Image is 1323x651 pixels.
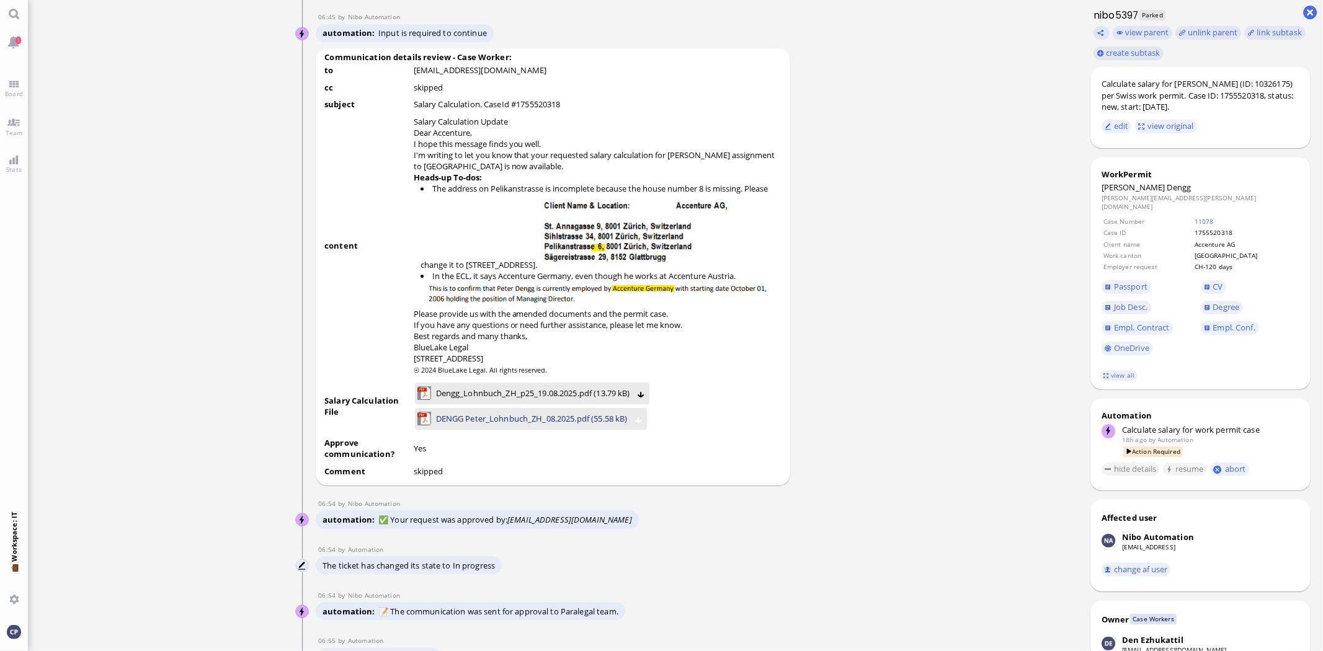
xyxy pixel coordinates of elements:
div: WorkPermit [1102,169,1299,180]
td: 1755520318 [1194,228,1298,237]
body: Rich Text Area. Press ALT-0 for help. [10,12,450,311]
task-group-action-menu: link subtask [1245,26,1306,40]
p: I hope this message finds you well. I'm writing to let you know that your requested salary calcul... [10,61,450,102]
span: skipped [414,82,443,93]
button: Download DENGG Peter_Lohnbuch_ZH_08.2025.pdf [635,415,643,423]
img: vPU1GkTM+jdsxaPI0JnQLrPHJu11ulRwFBQUFBYU7FCUZVlBQUFBQUFBQuGO5PUcKFRQUFBQUFBQUFP4PoCTDCgoKCgoKCgoK... [421,281,782,306]
span: 💼 Workspace: IT [9,562,19,590]
strong: Heads-up [414,172,452,183]
lob-view: Dengg_Lohnbuch_ZH_p25_19.08.2025.pdf (13.79 kB) [417,384,647,402]
span: Dengg [1167,182,1192,193]
li: The address on Pelikanstrasse is incomplete because the house number 8 is missing. Please change ... [35,148,450,175]
button: view original [1135,120,1197,133]
span: Yes [414,443,426,454]
span: 06:45 [318,12,338,21]
span: Input is required to continue [378,27,487,38]
img: You [7,625,20,639]
span: The ticket has changed its state to In progress [323,560,495,571]
span: Case Workers [1130,614,1177,624]
button: hide details [1102,463,1160,476]
a: 11078 [1195,217,1214,226]
span: link subtask [1257,27,1303,38]
button: unlink parent [1175,26,1241,40]
img: Dengg_Lohnbuch_ZH_p25_19.08.2025.pdf [417,386,431,400]
span: automation@bluelakelegal.com [1158,435,1193,444]
p: Dear Accenture, [414,127,782,138]
p: I hope this message finds you well. I'm writing to let you know that your requested salary calcul... [414,138,782,172]
td: Accenture AG [1194,239,1298,249]
div: Calculate salary for [PERSON_NAME] (ID: 10326175) per Swiss work permit. Case ID: 1755520318, sta... [1102,78,1299,113]
button: change af user [1102,563,1171,577]
td: CH-120 days [1194,262,1298,272]
td: Salary Calculation File [324,380,412,435]
a: CV [1201,280,1227,294]
small: © 2024 BlueLake Legal. All rights reserved. [414,365,548,374]
span: by [338,591,348,600]
runbook-parameter-view: Salary Calculation. CaseId #1755520318 [414,99,561,110]
img: a1a3ffa1-9f20-4067-9c57-fecd4e5d832a [123,161,133,171]
li: In the ECL, it says Accenture Germany, even though he works at Accenture Austria. [35,175,450,189]
span: Board [2,89,26,98]
span: DENGG Peter_Lohnbuch_ZH_08.2025.pdf (55.58 kB) [436,412,628,425]
button: edit [1102,120,1132,133]
img: Automation [296,559,310,573]
a: Empl. Contract [1102,321,1173,335]
div: Den Ezhukattil [1122,634,1183,645]
span: skipped [414,466,443,477]
span: CV [1213,281,1223,292]
button: create subtask [1094,46,1164,60]
p: Please provide us with the amended documents and the permit case. [414,308,782,319]
span: Action Required [1123,446,1183,457]
button: abort [1210,463,1249,476]
span: Parked [1139,10,1166,20]
span: automation@nibo.ai [348,591,400,600]
td: Work canton [1103,250,1193,260]
span: automation@bluelakelegal.com [348,545,383,554]
div: Salary Calculation Update [414,116,508,127]
td: content [324,115,412,379]
span: 06:54 [318,499,338,508]
a: view all [1101,370,1137,381]
span: automation@nibo.ai [348,12,400,21]
span: Passport [1114,281,1147,292]
td: Approve communication? [324,436,412,464]
button: resume [1163,463,1207,476]
a: OneDrive [1102,342,1153,355]
h1: nibo5397 [1090,8,1139,22]
span: 18h ago [1122,435,1147,444]
td: [GEOGRAPHIC_DATA] [1194,250,1298,260]
span: 1 [16,37,21,44]
span: Dengg_Lohnbuch_ZH_p25_19.08.2025.pdf (13.79 kB) [436,386,630,400]
span: Empl. Conf. [1213,322,1255,333]
span: by [338,545,348,554]
span: automation [323,606,378,617]
div: Owner [1102,614,1129,625]
span: 06:54 [318,591,338,600]
span: 📝 The communication was sent for approval to Paralegal team. [378,606,618,617]
p: If you have any questions or need further assistance, please let me know. [414,319,782,330]
a: Empl. Conf. [1201,321,1259,335]
a: View Dengg_Lohnbuch_ZH_p25_19.08.2025.pdf [434,386,633,400]
span: [PERSON_NAME] [1102,182,1165,193]
p: Please provide us with the amended documents and the permit case. [10,198,450,211]
div: Affected user [1102,512,1157,523]
span: by [1149,435,1156,444]
span: automation@nibo.ai [348,499,400,508]
td: cc [324,81,412,97]
a: Passport [1102,280,1151,294]
a: Degree [1201,301,1243,314]
runbook-parameter-view: [EMAIL_ADDRESS][DOMAIN_NAME] [414,64,547,76]
span: Stats [3,165,25,174]
td: to [324,64,412,80]
button: Download Dengg_Lohnbuch_ZH_p25_19.08.2025.pdf [637,389,645,397]
img: 19b7ad2a-fcc6-4161-a455-e4cd028e5136 [355,175,365,185]
span: Degree [1213,301,1240,312]
li: In the ECL, it says Accenture Germany, even though he works at Accenture Austria. [421,270,782,308]
img: Den Ezhukattil [1102,637,1115,650]
span: 06:54 [318,545,338,554]
span: Empl. Contract [1114,322,1170,333]
strong: To-dos: [453,172,482,183]
strong: To-dos: [10,127,41,137]
span: Job Desc. [1114,301,1147,312]
img: DENGG Peter_Lohnbuch_ZH_08.2025.pdf [417,412,431,425]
